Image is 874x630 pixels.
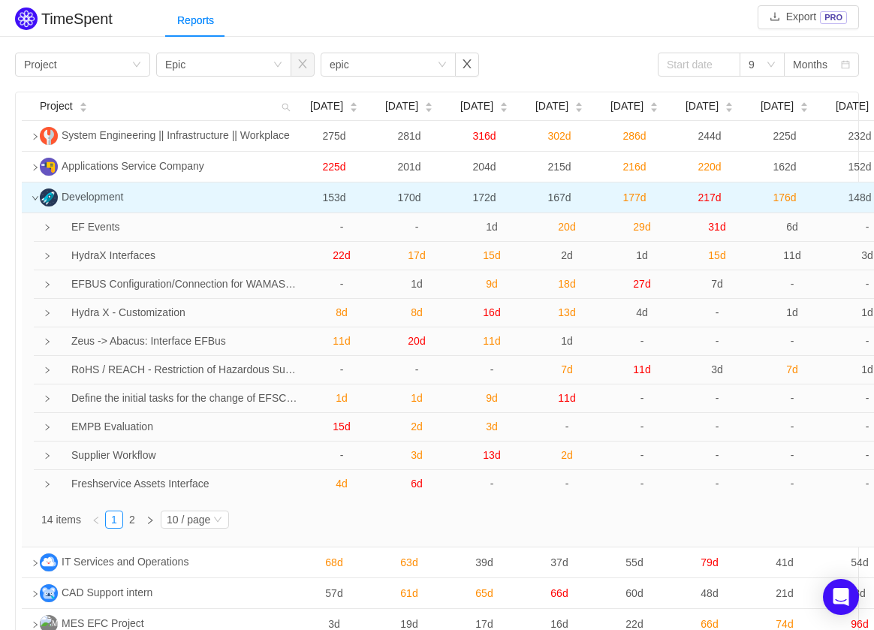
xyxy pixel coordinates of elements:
[40,127,58,145] img: SE
[725,106,734,110] i: icon: caret-down
[44,338,51,345] i: icon: right
[791,278,794,290] span: -
[146,516,155,525] i: icon: right
[165,4,226,38] div: Reports
[625,587,643,599] span: 60d
[836,98,869,114] span: [DATE]
[32,133,39,140] i: icon: right
[791,421,794,433] span: -
[141,511,159,529] li: Next Page
[322,130,345,142] span: 275d
[800,106,809,110] i: icon: caret-down
[276,92,297,120] i: icon: search
[475,556,493,568] span: 39d
[711,363,723,375] span: 3d
[44,281,51,288] i: icon: right
[411,306,423,318] span: 8d
[800,100,809,110] div: Sort
[633,363,650,375] span: 11d
[328,618,340,630] span: 3d
[105,511,123,529] li: 1
[725,101,734,105] i: icon: caret-up
[773,191,796,203] span: 176d
[561,249,573,261] span: 2d
[500,101,508,105] i: icon: caret-up
[333,421,350,433] span: 15d
[499,100,508,110] div: Sort
[340,221,344,233] span: -
[40,584,58,602] img: CS
[558,392,575,404] span: 11d
[565,478,569,490] span: -
[625,556,643,568] span: 55d
[24,53,57,76] div: Project
[550,556,568,568] span: 37d
[41,299,304,327] td: Hydra X - Customization
[438,60,447,71] i: icon: down
[415,363,419,375] span: -
[333,335,350,347] span: 11d
[561,335,573,347] span: 1d
[460,98,493,114] span: [DATE]
[558,278,575,290] span: 18d
[851,618,868,630] span: 96d
[336,392,348,404] span: 1d
[786,363,798,375] span: 7d
[62,556,188,568] span: IT Services and Operations
[636,306,648,318] span: 4d
[640,478,644,490] span: -
[273,60,282,71] i: icon: down
[32,590,39,598] i: icon: right
[79,106,87,110] i: icon: caret-down
[15,8,38,30] img: Quantify logo
[400,556,417,568] span: 63d
[866,221,869,233] span: -
[483,249,500,261] span: 15d
[483,306,500,318] span: 16d
[633,221,650,233] span: 29d
[786,306,798,318] span: 1d
[565,421,569,433] span: -
[848,191,871,203] span: 148d
[866,335,869,347] span: -
[550,587,568,599] span: 66d
[851,556,868,568] span: 54d
[32,559,39,567] i: icon: right
[213,515,222,526] i: icon: down
[425,101,433,105] i: icon: caret-up
[92,516,101,525] i: icon: left
[32,164,39,171] i: icon: right
[686,98,719,114] span: [DATE]
[633,278,650,290] span: 27d
[62,191,124,203] span: Development
[32,621,39,628] i: icon: right
[561,449,573,461] span: 2d
[41,413,304,442] td: EMPB Evaluation
[411,421,423,433] span: 2d
[574,100,583,110] div: Sort
[41,327,304,356] td: Zeus -> Abacus: Interface EFBus
[425,106,433,110] i: icon: caret-down
[622,191,646,203] span: 177d
[725,100,734,110] div: Sort
[349,100,358,110] div: Sort
[622,161,646,173] span: 216d
[40,98,73,114] span: Project
[791,335,794,347] span: -
[455,53,479,77] button: icon: close
[41,384,304,413] td: Define the initial tasks for the change of EFSC from HTTP to HTTPS
[658,53,740,77] input: Start date
[786,221,798,233] span: 6d
[44,366,51,374] i: icon: right
[535,98,568,114] span: [DATE]
[866,278,869,290] span: -
[44,224,51,231] i: icon: right
[767,60,776,71] i: icon: down
[575,101,583,105] i: icon: caret-up
[486,278,498,290] span: 9d
[866,421,869,433] span: -
[62,129,290,141] span: System Engineering || Infrastructure || Workplace
[640,335,644,347] span: -
[44,395,51,402] i: icon: right
[340,449,344,461] span: -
